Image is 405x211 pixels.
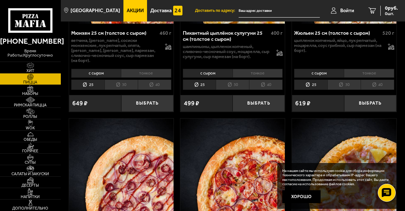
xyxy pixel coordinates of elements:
span: 619 ₽ [295,100,311,106]
li: 40 [138,80,171,90]
button: Хорошо [282,190,320,203]
li: 30 [104,80,138,90]
li: тонкое [344,69,394,78]
span: 460 г [160,30,171,36]
div: Пикантный цыплёнок сулугуни 25 см (толстое с сыром) [183,30,269,42]
span: 520 г [382,30,394,36]
span: 0 руб. [385,6,398,11]
li: 25 [294,80,327,90]
p: шампиньоны, цыпленок копченый, сливочно-чесночный соус, моцарелла, сыр сулугуни, сыр пармезан (на... [183,44,272,59]
span: 499 ₽ [184,100,199,106]
div: Мюнхен 25 см (толстое с сыром) [71,30,158,36]
button: Выбрать [121,95,174,112]
button: Выбрать [233,95,285,112]
div: Жюльен 25 см (толстое с сыром) [294,30,381,36]
p: На нашем сайте мы используем cookie для сбора информации технического характера и обрабатываем IP... [282,169,389,186]
li: с сыром [71,69,121,78]
li: тонкое [233,69,283,78]
span: Войти [340,8,354,13]
li: 30 [327,80,361,90]
li: 40 [361,80,394,90]
li: 25 [183,80,216,90]
span: [GEOGRAPHIC_DATA] [70,8,120,13]
p: ветчина, [PERSON_NAME], сосиски мюнхенские, лук репчатый, опята, [PERSON_NAME], [PERSON_NAME], па... [71,38,161,63]
p: цыпленок копченый, яйцо, лук репчатый, моцарелла, соус грибной, сыр пармезан (на борт). [294,38,384,53]
li: 30 [216,80,249,90]
li: с сыром [294,69,344,78]
li: 25 [71,80,104,90]
li: тонкое [121,69,171,78]
li: 40 [249,80,283,90]
span: Акции [127,8,144,13]
span: 0 шт. [385,11,398,16]
span: 649 ₽ [72,100,88,106]
span: Доставка [150,8,172,13]
button: Выбрать [344,95,396,112]
span: Доставить по адресу: [195,9,239,13]
span: 400 г [271,30,283,36]
input: Ваш адрес доставки [239,4,319,18]
img: 15daf4d41897b9f0e9f617042186c801.svg [173,6,183,15]
li: с сыром [183,69,233,78]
